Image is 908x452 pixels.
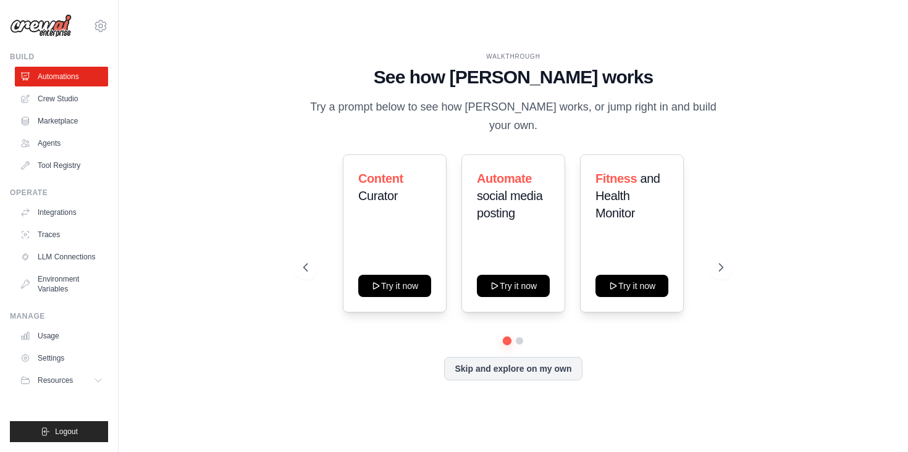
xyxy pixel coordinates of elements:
[358,189,398,203] span: Curator
[10,421,108,442] button: Logout
[38,375,73,385] span: Resources
[477,275,550,297] button: Try it now
[55,427,78,437] span: Logout
[444,357,582,380] button: Skip and explore on my own
[306,98,721,135] p: Try a prompt below to see how [PERSON_NAME] works, or jump right in and build your own.
[358,275,431,297] button: Try it now
[303,66,723,88] h1: See how [PERSON_NAME] works
[15,67,108,86] a: Automations
[15,111,108,131] a: Marketplace
[595,172,660,220] span: and Health Monitor
[10,311,108,321] div: Manage
[15,348,108,368] a: Settings
[595,275,668,297] button: Try it now
[15,156,108,175] a: Tool Registry
[15,203,108,222] a: Integrations
[15,247,108,267] a: LLM Connections
[477,172,532,185] span: Automate
[10,52,108,62] div: Build
[595,172,637,185] span: Fitness
[15,269,108,299] a: Environment Variables
[477,189,542,220] span: social media posting
[15,225,108,245] a: Traces
[15,89,108,109] a: Crew Studio
[303,52,723,61] div: WALKTHROUGH
[15,370,108,390] button: Resources
[358,172,403,185] span: Content
[10,14,72,38] img: Logo
[10,188,108,198] div: Operate
[15,133,108,153] a: Agents
[15,326,108,346] a: Usage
